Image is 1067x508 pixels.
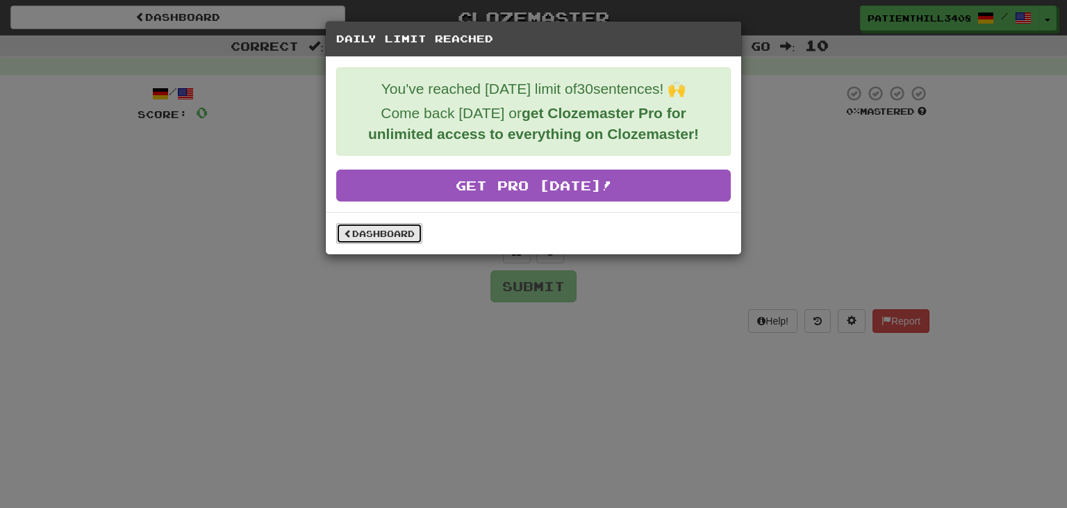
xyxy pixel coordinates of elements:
[347,103,720,145] p: Come back [DATE] or
[347,79,720,99] p: You've reached [DATE] limit of 30 sentences! 🙌
[336,170,731,202] a: Get Pro [DATE]!
[336,32,731,46] h5: Daily Limit Reached
[368,105,699,142] strong: get Clozemaster Pro for unlimited access to everything on Clozemaster!
[336,223,422,244] a: Dashboard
